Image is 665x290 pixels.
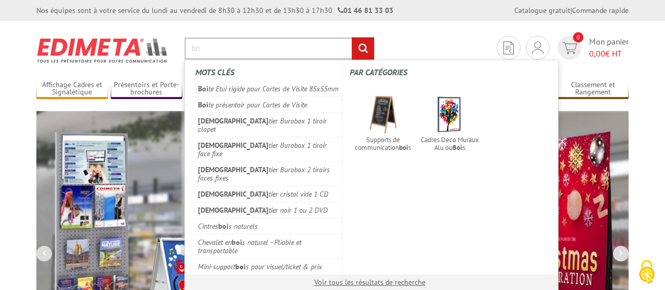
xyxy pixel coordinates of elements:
button: Cookies (fenêtre modale) [629,255,665,290]
a: [DEMOGRAPHIC_DATA]tier Burobox 1 tiroir clapet [193,113,342,137]
a: Boite présentoir pour Cartes de Visite [193,96,342,113]
img: presentoirs_en_bois_vignette.jpg [362,93,405,136]
div: | [514,5,629,16]
span: € HT [589,48,629,60]
em: [DEMOGRAPHIC_DATA] [198,116,269,126]
a: Cadres Deco Muraux Alu ouBois [416,90,483,155]
em: Boi [198,84,208,93]
a: Présentoirs et Porte-brochures [111,80,182,98]
span: Cadres Deco Muraux Alu ou s [419,136,480,151]
a: [DEMOGRAPHIC_DATA]tier noir 1 ou 2 DVD [193,202,342,218]
label: Par catégories [350,61,550,84]
a: [DEMOGRAPHIC_DATA]tier Burobox 1 tiroir face fixe [193,137,342,161]
a: Classement et Rangement [557,80,629,98]
span: Mots clés [195,67,234,77]
em: Boi [198,100,208,109]
a: Mini-supportbois pour visuel/ticket & prix [193,258,342,274]
img: devis rapide [562,42,577,54]
input: rechercher [352,37,374,60]
span: 0 [573,32,583,43]
a: Cintresbois naturels [193,218,342,234]
img: Cookies (fenêtre modale) [634,259,660,285]
strong: 01 46 81 33 03 [338,6,393,15]
em: [DEMOGRAPHIC_DATA] [198,141,269,150]
a: Voir tous les résultats de recherche [314,278,425,287]
em: [DEMOGRAPHIC_DATA] [198,189,269,199]
a: Catalogue gratuit [514,6,570,15]
em: Boi [453,143,462,152]
img: devis rapide [503,42,514,54]
a: [DEMOGRAPHIC_DATA]tier Burobox 2 tiroirs faces fixes [193,161,342,186]
em: [DEMOGRAPHIC_DATA] [198,205,269,215]
em: boi [399,143,408,152]
span: Mon panier [589,36,629,60]
a: Supports de communicationbois [350,90,417,155]
img: devis rapide [532,42,543,54]
em: [DEMOGRAPHIC_DATA] [198,165,269,174]
a: Chevalet enbois naturel - Pliable et transportable [193,234,342,258]
img: Présentoir, panneau, stand - Edimeta - PLV, affichage, mobilier bureau, entreprise [36,31,169,70]
em: boi [235,262,246,271]
div: Nos équipes sont à votre service du lundi au vendredi de 8h30 à 12h30 et de 13h30 à 17h30 [36,5,393,16]
span: 0,00 [589,48,605,59]
a: devis rapide 0 Mon panier 0,00€ HT [555,36,629,60]
a: Commande rapide [572,6,629,15]
a: Affichage Cadres et Signalétique [36,80,108,98]
a: Boite Etui rigide pour Cartes de Visite 85x55mm [193,81,342,96]
em: boi [232,238,242,247]
em: boi [218,222,229,231]
input: Rechercher un produit ou une référence... [184,37,375,60]
span: Supports de communication s [353,136,414,151]
a: [DEMOGRAPHIC_DATA]tier cristal vide 1 CD [193,186,342,202]
img: cadres_deco_bleu_21835bu.jpg [428,93,471,136]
